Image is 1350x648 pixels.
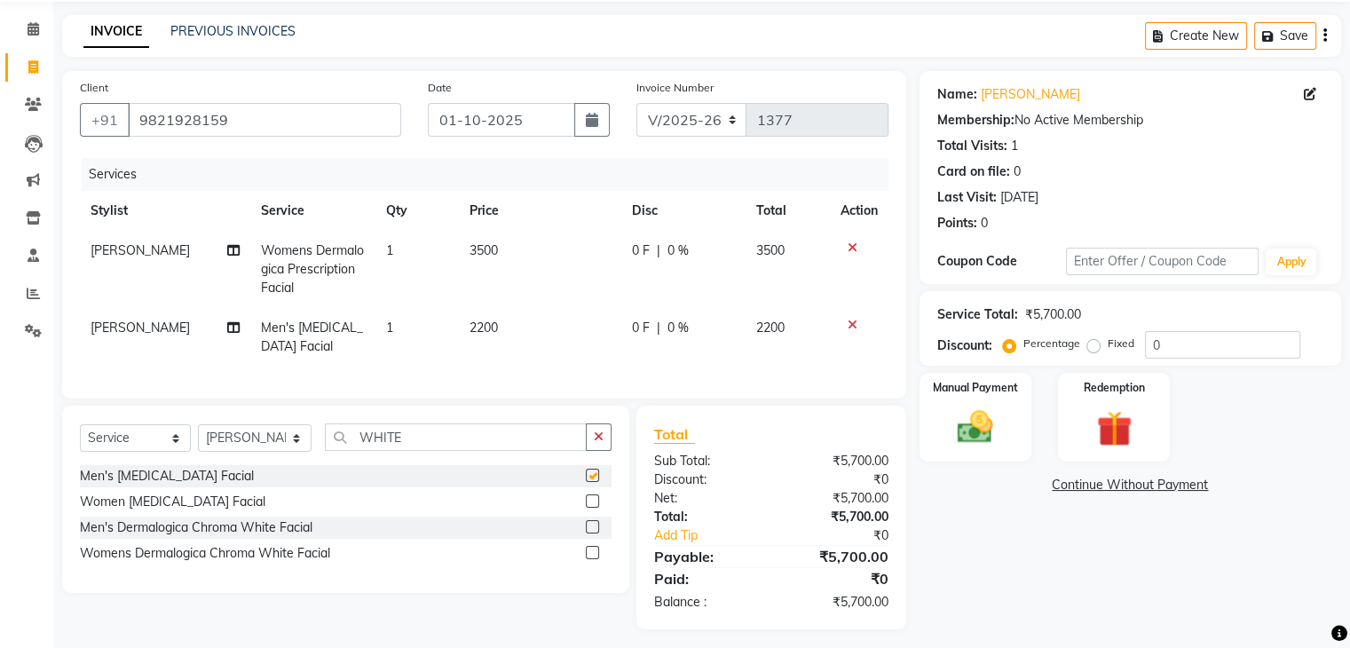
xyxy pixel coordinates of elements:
[261,242,364,296] span: Womens Dermalogica Prescription Facial
[923,476,1338,494] a: Continue Without Payment
[1025,305,1081,324] div: ₹5,700.00
[386,320,393,336] span: 1
[632,241,650,260] span: 0 F
[375,191,459,231] th: Qty
[641,452,771,470] div: Sub Total:
[91,242,190,258] span: [PERSON_NAME]
[80,518,312,537] div: Men's Dermalogica Chroma White Facial
[937,111,1323,130] div: No Active Membership
[771,593,902,612] div: ₹5,700.00
[946,407,1004,447] img: _cash.svg
[657,241,660,260] span: |
[771,470,902,489] div: ₹0
[170,23,296,39] a: PREVIOUS INVOICES
[937,214,977,233] div: Points:
[937,305,1018,324] div: Service Total:
[261,320,363,354] span: Men's [MEDICAL_DATA] Facial
[937,162,1010,181] div: Card on file:
[1086,407,1143,451] img: _gift.svg
[771,508,902,526] div: ₹5,700.00
[981,214,988,233] div: 0
[1066,248,1259,275] input: Enter Offer / Coupon Code
[91,320,190,336] span: [PERSON_NAME]
[250,191,375,231] th: Service
[641,546,771,567] div: Payable:
[937,137,1007,155] div: Total Visits:
[771,452,902,470] div: ₹5,700.00
[830,191,888,231] th: Action
[80,493,265,511] div: Women [MEDICAL_DATA] Facial
[83,16,149,48] a: INVOICE
[654,425,695,444] span: Total
[636,80,714,96] label: Invoice Number
[128,103,401,137] input: Search by Name/Mobile/Email/Code
[428,80,452,96] label: Date
[80,544,330,563] div: Womens Dermalogica Chroma White Facial
[82,158,902,191] div: Services
[756,320,785,336] span: 2200
[641,568,771,589] div: Paid:
[937,188,997,207] div: Last Visit:
[771,489,902,508] div: ₹5,700.00
[771,546,902,567] div: ₹5,700.00
[746,191,830,231] th: Total
[641,489,771,508] div: Net:
[1084,380,1145,396] label: Redemption
[933,380,1018,396] label: Manual Payment
[937,336,992,355] div: Discount:
[459,191,621,231] th: Price
[80,103,130,137] button: +91
[1145,22,1247,50] button: Create New
[793,526,901,545] div: ₹0
[632,319,650,337] span: 0 F
[756,242,785,258] span: 3500
[80,80,108,96] label: Client
[470,320,498,336] span: 2200
[1011,137,1018,155] div: 1
[470,242,498,258] span: 3500
[771,568,902,589] div: ₹0
[325,423,586,451] input: Search or Scan
[667,241,689,260] span: 0 %
[657,319,660,337] span: |
[667,319,689,337] span: 0 %
[621,191,746,231] th: Disc
[80,191,250,231] th: Stylist
[937,252,1066,271] div: Coupon Code
[1266,249,1316,275] button: Apply
[641,526,793,545] a: Add Tip
[641,470,771,489] div: Discount:
[937,111,1014,130] div: Membership:
[937,85,977,104] div: Name:
[1254,22,1316,50] button: Save
[1000,188,1038,207] div: [DATE]
[1014,162,1021,181] div: 0
[641,593,771,612] div: Balance :
[386,242,393,258] span: 1
[641,508,771,526] div: Total:
[981,85,1080,104] a: [PERSON_NAME]
[80,467,254,486] div: Men's [MEDICAL_DATA] Facial
[1023,336,1080,352] label: Percentage
[1108,336,1134,352] label: Fixed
